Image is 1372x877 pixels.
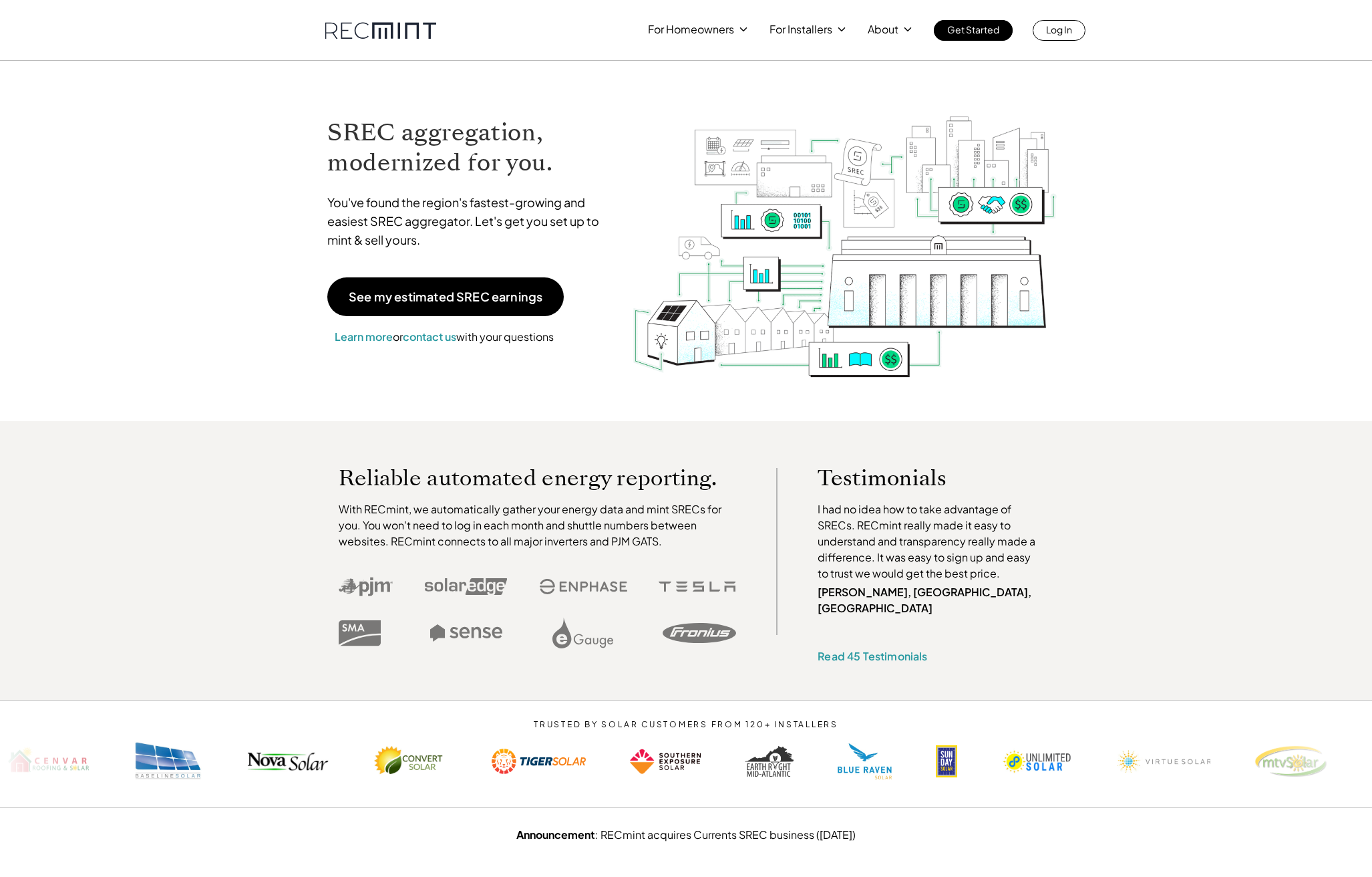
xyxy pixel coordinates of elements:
h1: SREC aggregation, modernized for you. [327,118,612,178]
p: [PERSON_NAME], [GEOGRAPHIC_DATA], [GEOGRAPHIC_DATA] [818,584,1042,616]
p: With RECmint, we automatically gather your energy data and mint SRECs for you. You won't need to ... [339,501,737,549]
p: For Installers [769,20,832,39]
p: Log In [1046,20,1072,39]
p: or with your questions [327,328,561,346]
a: Learn more [335,330,393,344]
p: For Homeowners [648,20,734,39]
a: Get Started [934,20,1013,41]
img: RECmint value cycle [632,81,1058,381]
p: Reliable automated energy reporting. [339,468,737,488]
p: About [868,20,898,39]
p: Testimonials [818,468,1017,488]
a: See my estimated SREC earnings [327,277,564,316]
a: contact us [403,330,456,344]
p: I had no idea how to take advantage of SRECs. RECmint really made it easy to understand and trans... [818,501,1042,582]
p: Get Started [947,20,999,39]
a: Read 45 Testimonials [818,649,927,663]
p: You've found the region's fastest-growing and easiest SREC aggregator. Let's get you set up to mi... [327,193,612,249]
a: Log In [1033,20,1085,41]
a: Announcement: RECmint acquires Currents SREC business ([DATE]) [516,828,856,842]
strong: Announcement [516,828,595,842]
p: TRUSTED BY SOLAR CUSTOMERS FROM 120+ INSTALLERS [494,720,879,729]
p: See my estimated SREC earnings [349,291,542,303]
